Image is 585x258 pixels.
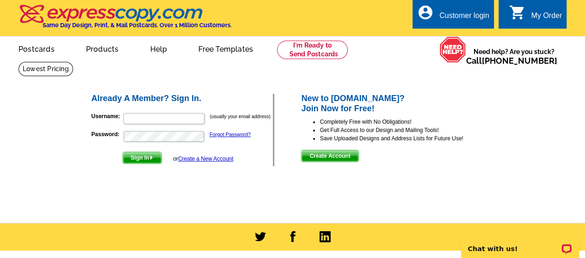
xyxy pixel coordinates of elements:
[92,130,123,138] label: Password:
[466,47,562,66] span: Need help? Are you stuck?
[135,37,182,59] a: Help
[320,126,495,134] li: Get Full Access to our Design and Mailing Tools!
[509,4,525,21] i: shopping_cart
[92,112,123,120] label: Username:
[302,150,358,162] span: Create Account
[43,22,232,29] h4: Same Day Design, Print, & Mail Postcards. Over 1 Million Customers.
[417,4,434,21] i: account_circle
[210,114,271,119] small: (usually your email address)
[482,56,557,66] a: [PHONE_NUMBER]
[417,10,489,22] a: account_circle Customer login
[123,152,162,164] button: Sign In
[149,156,154,160] img: button-next-arrow-white.png
[92,94,273,104] h2: Already A Member? Sign In.
[439,36,466,63] img: help
[466,56,557,66] span: Call
[320,134,495,143] li: Save Uploaded Designs and Address Lists for Future Use!
[18,11,232,29] a: Same Day Design, Print, & Mail Postcards. Over 1 Million Customers.
[4,37,69,59] a: Postcards
[531,12,562,24] div: My Order
[184,37,268,59] a: Free Templates
[123,152,161,163] span: Sign In
[178,156,233,162] a: Create a New Account
[439,12,489,24] div: Customer login
[301,150,358,162] button: Create Account
[173,155,233,163] div: or
[301,94,495,114] h2: New to [DOMAIN_NAME]? Join Now for Free!
[209,132,251,137] a: Forgot Password?
[71,37,134,59] a: Products
[509,10,562,22] a: shopping_cart My Order
[455,229,585,258] iframe: LiveChat chat widget
[320,118,495,126] li: Completely Free with No Obligations!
